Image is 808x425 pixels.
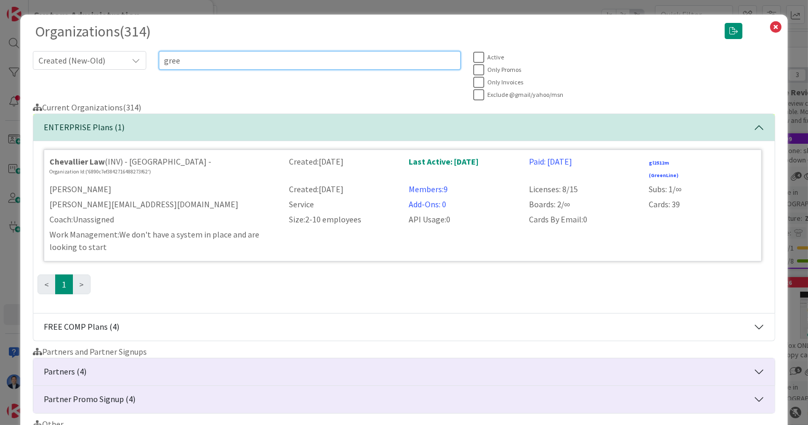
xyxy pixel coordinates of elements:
[473,89,563,101] button: Exclude @gmail/yahoo/msn
[33,386,775,413] button: Partner Promo Signup (4)
[33,346,147,357] span: Partners and Partner Signups
[523,183,642,195] div: Licenses: 8/15
[487,67,521,73] span: Only Promos
[402,213,522,226] div: API Usage: 0
[409,184,448,194] a: Members: 9
[49,168,276,176] div: Organization Id: ('6890c7ef3842716488273f62')
[35,23,710,41] h3: Organizations ( 314 )
[283,155,402,180] div: Created: [DATE]
[33,114,775,141] button: ENTERPRISE Plans (1)
[33,358,775,385] button: Partners (4)
[37,274,771,294] ul: Pagination
[283,198,402,210] div: Service
[39,53,123,68] span: Created (New-Old)
[43,228,283,253] div: Work Management: We don't have a system in place and are looking to start
[402,155,522,180] div: Last Active: [DATE]
[487,92,563,98] span: Exclude @gmail/yahoo/msn
[43,183,283,195] div: [PERSON_NAME]
[523,198,642,210] div: Boards: 2/∞
[283,213,402,226] div: Size: 2-10 employees
[487,79,523,85] span: Only Invoices
[43,213,283,226] div: Coach: Unassigned
[43,198,283,210] div: [PERSON_NAME][EMAIL_ADDRESS][DOMAIN_NAME]
[283,183,402,195] div: Created: [DATE]
[642,198,762,210] div: Cards: 39
[642,183,762,195] div: Subs: 1/∞
[409,199,446,209] a: Add-Ons: 0
[649,159,678,179] strong: gl2512m (GreenLine)
[49,155,276,168] div: (INV) - [GEOGRAPHIC_DATA] -
[473,76,523,89] button: Only Invoices
[523,213,642,226] div: Cards By Email: 0
[473,64,521,76] button: Only Promos
[33,314,775,341] button: FREE COMP Plans (4)
[33,102,141,113] span: Current Organizations ( 314 )
[529,156,572,167] a: Paid: [DATE]
[473,51,504,64] button: Active
[49,156,105,167] strong: Chevallier Law
[487,54,504,60] span: Active
[55,274,73,294] a: Page 1 is your current page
